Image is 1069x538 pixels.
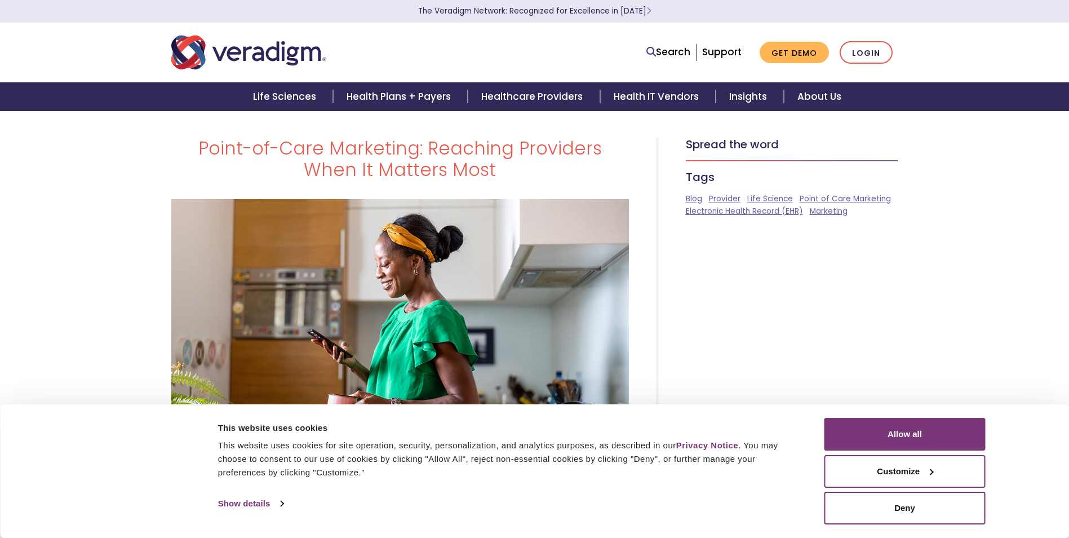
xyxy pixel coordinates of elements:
a: Health IT Vendors [600,82,716,111]
span: Learn More [646,6,651,16]
a: Health Plans + Payers [333,82,468,111]
a: Insights [716,82,784,111]
img: Veradigm logo [171,34,326,71]
button: Customize [824,455,986,488]
div: This website uses cookies for site operation, security, personalization, and analytics purposes, ... [218,439,799,479]
h5: Spread the word [686,138,898,151]
a: Point of Care Marketing [800,193,891,204]
button: Deny [824,492,986,524]
a: Electronic Health Record (EHR) [686,206,803,217]
a: Provider [709,193,740,204]
a: Life Science [747,193,793,204]
a: Show details [218,495,283,512]
h5: Tags [686,170,898,184]
a: Healthcare Providers [468,82,600,111]
div: This website uses cookies [218,421,799,435]
a: Blog [686,193,702,204]
a: Get Demo [760,42,829,64]
a: Login [840,41,893,64]
a: Life Sciences [239,82,333,111]
a: Privacy Notice [676,440,738,450]
a: About Us [784,82,855,111]
h1: Point-of-Care Marketing: Reaching Providers When It Matters Most [171,138,629,181]
a: Marketing [810,206,848,217]
a: Support [702,45,742,59]
a: The Veradigm Network: Recognized for Excellence in [DATE]Learn More [418,6,651,16]
button: Allow all [824,418,986,451]
a: Search [646,45,690,60]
